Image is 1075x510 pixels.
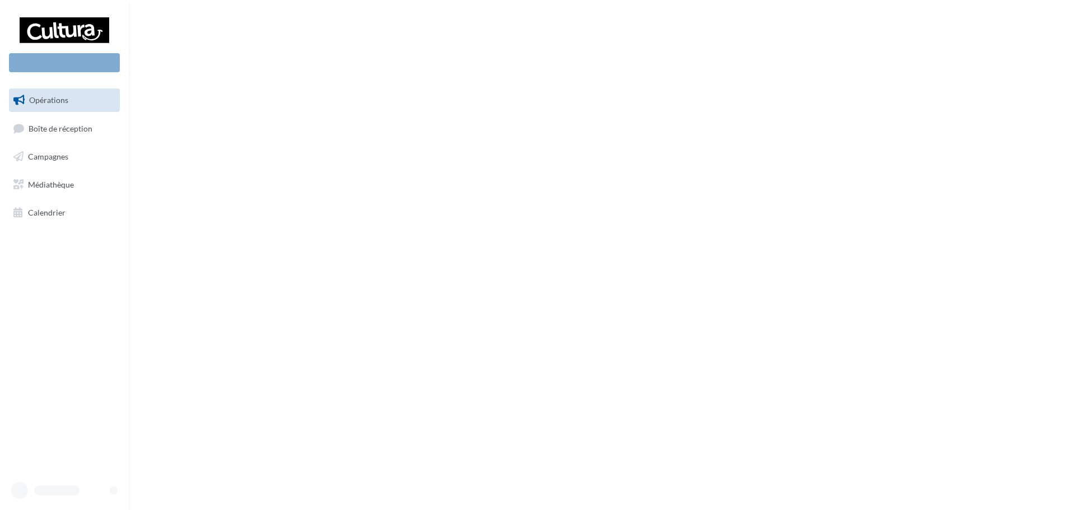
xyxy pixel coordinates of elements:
span: Campagnes [28,152,68,161]
span: Opérations [29,95,68,105]
span: Médiathèque [28,180,74,189]
a: Opérations [7,88,122,112]
a: Boîte de réception [7,116,122,141]
a: Campagnes [7,145,122,169]
a: Calendrier [7,201,122,224]
span: Boîte de réception [29,123,92,133]
span: Calendrier [28,207,66,217]
a: Médiathèque [7,173,122,196]
div: Nouvelle campagne [9,53,120,72]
